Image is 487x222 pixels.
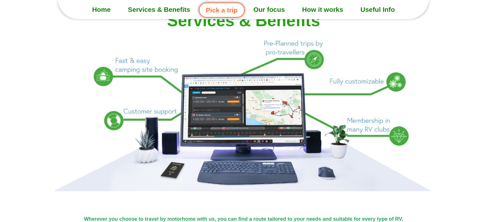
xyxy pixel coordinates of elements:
a: Our focus [245,2,293,18]
a: Home [84,2,119,18]
a: Services & Benefits [119,2,199,18]
a: Pick a trip [199,3,245,18]
nav: Menu [58,2,429,18]
a: How it works [293,2,352,18]
a: Useful Info [352,2,403,18]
